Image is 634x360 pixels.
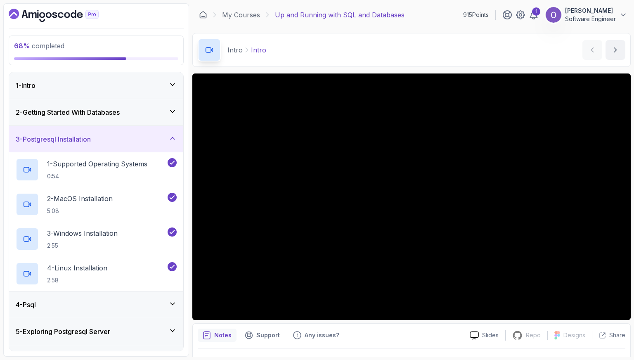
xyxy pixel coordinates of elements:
button: 5-Exploring Postgresql Server [9,318,183,345]
p: 1 - Supported Operating Systems [47,159,147,169]
p: Support [256,331,280,339]
button: 4-Psql [9,291,183,318]
a: Dashboard [9,9,118,22]
a: Slides [463,331,505,340]
p: 4 - Linux Installation [47,263,107,273]
span: 68 % [14,42,30,50]
button: 1-Intro [9,72,183,99]
iframe: 1 - Intro [192,73,631,320]
a: Dashboard [199,11,207,19]
div: 1 [532,7,540,16]
button: Support button [240,329,285,342]
button: 4-Linux Installation2:58 [16,262,177,285]
p: 915 Points [463,11,489,19]
button: 2-MacOS Installation5:08 [16,193,177,216]
p: Notes [214,331,232,339]
button: Share [592,331,625,339]
h3: 4 - Psql [16,300,36,310]
h3: 1 - Intro [16,81,35,90]
p: 0:54 [47,172,147,180]
p: Designs [563,331,585,339]
h3: 5 - Exploring Postgresql Server [16,327,110,336]
p: Share [609,331,625,339]
span: completed [14,42,64,50]
button: next content [606,40,625,60]
p: Software Engineer [565,15,616,23]
button: 2-Getting Started With Databases [9,99,183,126]
p: 2 - MacOS Installation [47,194,113,204]
p: 2:55 [47,242,118,250]
h3: 3 - Postgresql Installation [16,134,91,144]
a: 1 [529,10,539,20]
p: Intro [251,45,266,55]
p: [PERSON_NAME] [565,7,616,15]
button: 3-Postgresql Installation [9,126,183,152]
button: previous content [582,40,602,60]
button: 3-Windows Installation2:55 [16,227,177,251]
h3: 2 - Getting Started With Databases [16,107,120,117]
button: user profile image[PERSON_NAME]Software Engineer [545,7,627,23]
p: Intro [227,45,243,55]
button: Feedback button [288,329,344,342]
button: notes button [198,329,237,342]
a: My Courses [222,10,260,20]
p: 3 - Windows Installation [47,228,118,238]
p: Slides [482,331,499,339]
p: Up and Running with SQL and Databases [275,10,405,20]
p: Any issues? [305,331,339,339]
img: user profile image [546,7,561,23]
p: 5:08 [47,207,113,215]
button: 1-Supported Operating Systems0:54 [16,158,177,181]
p: Repo [526,331,541,339]
p: 2:58 [47,276,107,284]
